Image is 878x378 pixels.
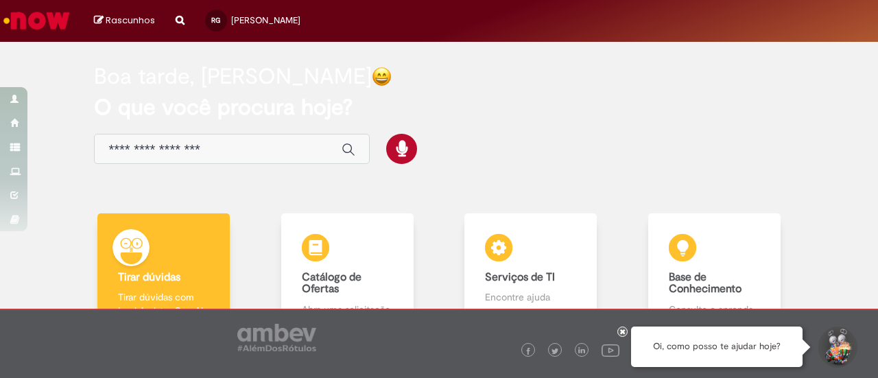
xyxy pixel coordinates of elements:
img: logo_footer_ambev_rotulo_gray.png [237,324,316,351]
b: Serviços de TI [485,270,555,284]
a: Catálogo de Ofertas Abra uma solicitação [256,213,440,332]
p: Tirar dúvidas com Lupi Assist e Gen Ai [118,290,209,318]
a: Serviços de TI Encontre ajuda [439,213,623,332]
p: Abra uma solicitação [302,303,393,316]
h2: O que você procura hoje? [94,95,783,119]
div: Oi, como posso te ajudar hoje? [631,327,803,367]
img: ServiceNow [1,7,72,34]
button: Iniciar Conversa de Suporte [816,327,857,368]
b: Base de Conhecimento [669,270,741,296]
b: Catálogo de Ofertas [302,270,361,296]
img: logo_footer_linkedin.png [578,347,585,355]
img: happy-face.png [372,67,392,86]
h2: Boa tarde, [PERSON_NAME] [94,64,372,88]
span: Rascunhos [106,14,155,27]
p: Encontre ajuda [485,290,576,304]
a: Tirar dúvidas Tirar dúvidas com Lupi Assist e Gen Ai [72,213,256,332]
img: logo_footer_youtube.png [602,341,619,359]
b: Tirar dúvidas [118,270,180,284]
a: Rascunhos [94,14,155,27]
a: Base de Conhecimento Consulte e aprenda [623,213,807,332]
img: logo_footer_facebook.png [525,348,532,355]
img: logo_footer_twitter.png [551,348,558,355]
span: [PERSON_NAME] [231,14,300,26]
span: RG [211,16,220,25]
p: Consulte e aprenda [669,303,760,316]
